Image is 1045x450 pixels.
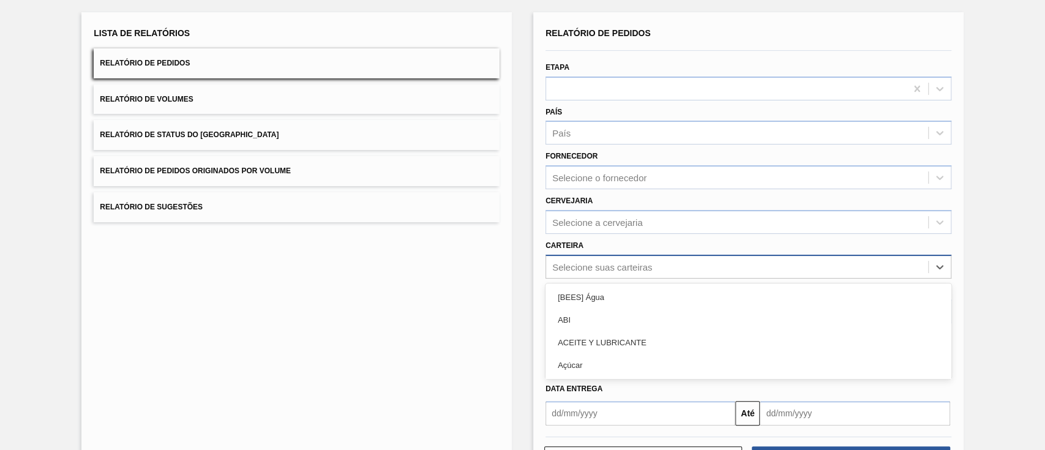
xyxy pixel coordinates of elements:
div: País [552,128,571,138]
span: Relatório de Pedidos [100,59,190,67]
div: Selecione o fornecedor [552,173,646,183]
span: Relatório de Sugestões [100,203,203,211]
label: Fornecedor [545,152,597,160]
div: Selecione a cervejaria [552,217,643,227]
span: Relatório de Volumes [100,95,193,103]
input: dd/mm/yyyy [545,401,735,426]
button: Relatório de Volumes [94,84,500,114]
span: Lista de Relatórios [94,28,190,38]
div: Selecione suas carteiras [552,261,652,272]
button: Relatório de Status do [GEOGRAPHIC_DATA] [94,120,500,150]
button: Relatório de Pedidos Originados por Volume [94,156,500,186]
span: Data entrega [545,384,602,393]
span: Relatório de Status do [GEOGRAPHIC_DATA] [100,130,279,139]
button: Relatório de Pedidos [94,48,500,78]
label: Carteira [545,241,583,250]
span: Relatório de Pedidos Originados por Volume [100,167,291,175]
div: [BEES] Água [545,286,951,309]
label: Cervejaria [545,197,593,205]
div: ABI [545,309,951,331]
div: Açúcar Líquido [545,377,951,399]
label: Etapa [545,63,569,72]
button: Até [735,401,760,426]
div: ACEITE Y LUBRICANTE [545,331,951,354]
input: dd/mm/yyyy [760,401,949,426]
button: Relatório de Sugestões [94,192,500,222]
span: Relatório de Pedidos [545,28,651,38]
label: País [545,108,562,116]
div: Açúcar [545,354,951,377]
